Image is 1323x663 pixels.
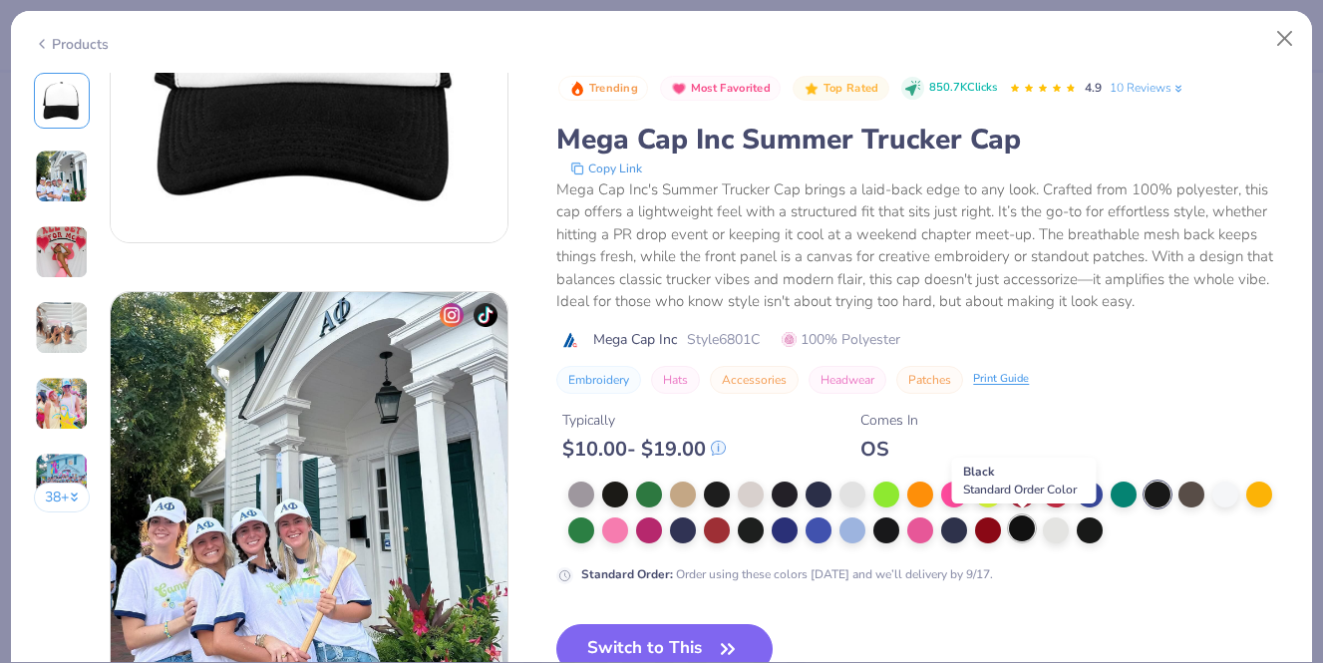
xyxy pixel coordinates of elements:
div: Black [952,458,1097,503]
button: Badge Button [793,76,888,102]
img: User generated content [35,453,89,506]
span: Trending [589,83,638,94]
button: Badge Button [660,76,781,102]
strong: Standard Order : [581,566,673,582]
div: 4.9 Stars [1009,73,1077,105]
img: Most Favorited sort [671,81,687,97]
button: Badge Button [558,76,648,102]
div: Mega Cap Inc Summer Trucker Cap [556,121,1289,159]
button: Accessories [710,366,799,394]
div: $ 10.00 - $ 19.00 [562,437,726,462]
span: 100% Polyester [782,329,900,350]
button: Close [1266,20,1304,58]
img: Trending sort [569,81,585,97]
img: Top Rated sort [804,81,820,97]
button: copy to clipboard [564,159,648,178]
button: Embroidery [556,366,641,394]
span: 4.9 [1085,80,1102,96]
div: Typically [562,410,726,431]
span: Most Favorited [691,83,771,94]
div: OS [860,437,918,462]
div: Mega Cap Inc's Summer Trucker Cap brings a laid-back edge to any look. Crafted from 100% polyeste... [556,178,1289,313]
button: Headwear [809,366,886,394]
span: Mega Cap Inc [593,329,677,350]
img: insta-icon.png [440,303,464,327]
div: Products [34,34,109,55]
a: 10 Reviews [1110,79,1185,97]
img: Front [38,77,86,125]
img: brand logo [556,332,583,348]
div: Comes In [860,410,918,431]
div: Order using these colors [DATE] and we’ll delivery by 9/17. [581,565,993,583]
img: User generated content [35,150,89,203]
button: 38+ [34,483,91,512]
span: Style 6801C [687,329,760,350]
div: Print Guide [973,371,1029,388]
span: Standard Order Color [963,482,1077,497]
img: tiktok-icon.png [474,303,497,327]
button: Hats [651,366,700,394]
img: User generated content [35,377,89,431]
span: Top Rated [824,83,879,94]
img: User generated content [35,301,89,355]
span: 850.7K Clicks [929,80,997,97]
img: User generated content [35,225,89,279]
button: Patches [896,366,963,394]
